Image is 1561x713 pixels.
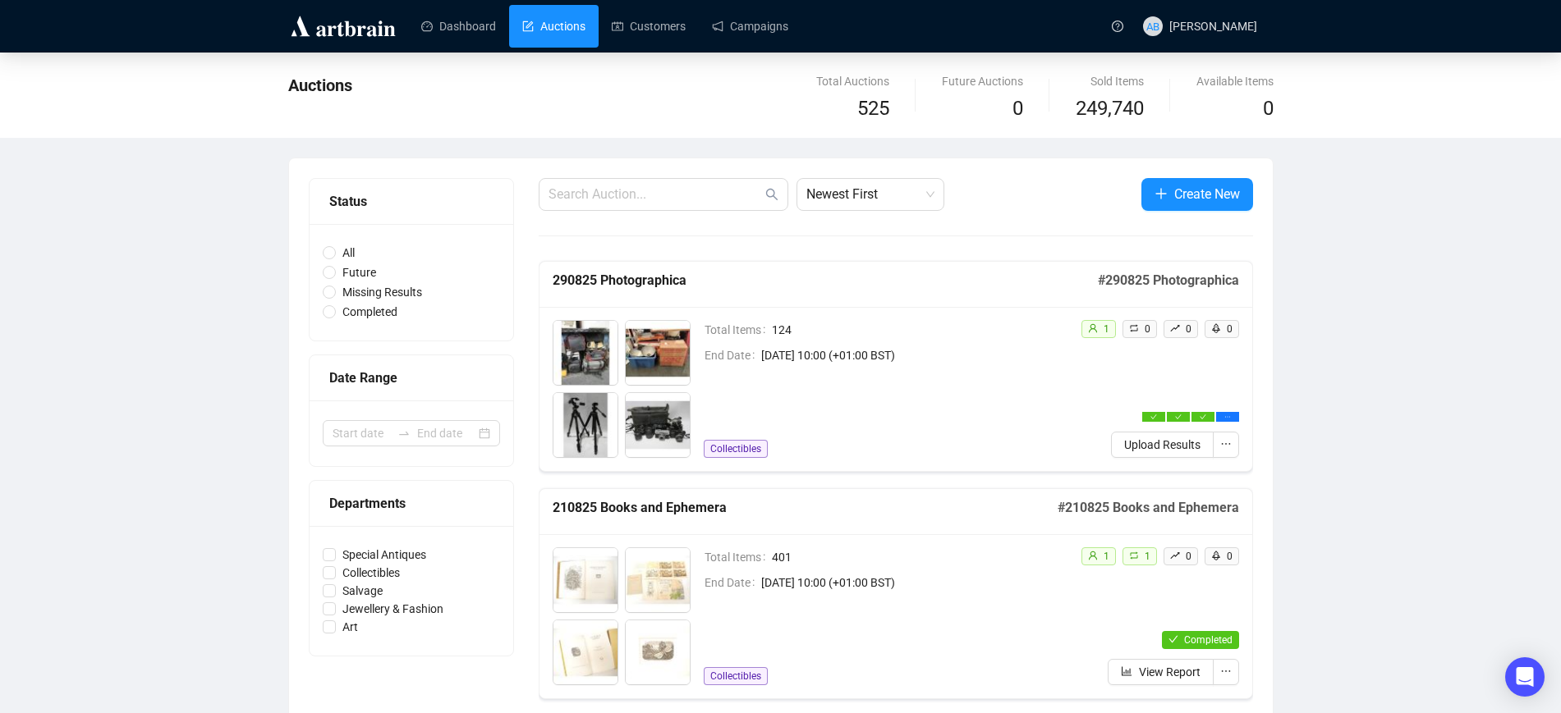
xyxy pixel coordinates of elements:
[553,620,618,684] img: 9003_1.jpg
[336,263,383,281] span: Future
[626,620,690,684] img: 9004_1.jpg
[705,321,772,339] span: Total Items
[1145,323,1150,335] span: 0
[772,548,1067,566] span: 401
[1505,657,1545,697] div: Open Intercom Messenger
[329,368,494,388] div: Date Range
[1186,551,1191,562] span: 0
[765,188,778,201] span: search
[397,427,411,440] span: to
[1076,94,1144,125] span: 249,740
[336,564,406,582] span: Collectibles
[626,321,690,385] img: 5002_1.jpg
[553,498,1058,518] h5: 210825 Books and Ephemera
[626,393,690,457] img: 5004_1.jpg
[1224,414,1231,420] span: ellipsis
[1129,323,1139,333] span: retweet
[329,191,494,212] div: Status
[336,546,433,564] span: Special Antiques
[1263,97,1274,120] span: 0
[421,5,496,48] a: Dashboard
[1227,323,1233,335] span: 0
[1108,659,1214,685] button: View Report
[553,548,618,612] img: 9001_1.jpg
[705,346,761,364] span: End Date
[1155,187,1168,200] span: plus
[1186,323,1191,335] span: 0
[1211,323,1221,333] span: rocket
[336,244,361,262] span: All
[553,393,618,457] img: 5003_1.jpg
[1139,663,1201,681] span: View Report
[1076,72,1144,90] div: Sold Items
[857,97,889,120] span: 525
[1184,634,1233,646] span: Completed
[336,303,404,321] span: Completed
[553,321,618,385] img: 5001_1.jpg
[1098,271,1239,290] h5: # 290825 Photographica
[397,427,411,440] span: swap-right
[1124,436,1201,454] span: Upload Results
[1200,414,1206,420] span: check
[522,5,585,48] a: Auctions
[329,493,494,514] div: Departments
[1150,414,1157,420] span: check
[333,424,391,442] input: Start date
[1227,551,1233,562] span: 0
[539,488,1253,699] a: 210825 Books and Ephemera#210825 Books and EphemeraTotal Items401End Date[DATE] 10:00 (+01:00 BST...
[417,424,475,442] input: End date
[1170,551,1180,560] span: rise
[1169,20,1257,33] span: [PERSON_NAME]
[1129,551,1139,560] span: retweet
[1220,665,1232,677] span: ellipsis
[1111,432,1214,458] button: Upload Results
[761,574,1067,592] span: [DATE] 10:00 (+01:00 BST)
[712,5,788,48] a: Campaigns
[1168,634,1178,644] span: check
[705,574,761,592] span: End Date
[1088,323,1098,333] span: user
[1145,551,1150,562] span: 1
[806,179,934,210] span: Newest First
[336,618,365,636] span: Art
[1104,323,1109,335] span: 1
[761,346,1067,364] span: [DATE] 10:00 (+01:00 BST)
[942,72,1023,90] div: Future Auctions
[1012,97,1023,120] span: 0
[549,185,762,204] input: Search Auction...
[626,548,690,612] img: 9002_1.jpg
[1175,414,1182,420] span: check
[336,283,429,301] span: Missing Results
[1141,178,1253,211] button: Create New
[1220,438,1232,450] span: ellipsis
[1170,323,1180,333] span: rise
[1104,551,1109,562] span: 1
[336,600,450,618] span: Jewellery & Fashion
[553,271,1098,290] h5: 290825 Photographica
[1121,665,1132,677] span: bar-chart
[1088,551,1098,560] span: user
[1211,551,1221,560] span: rocket
[288,75,352,95] span: Auctions
[1112,21,1123,32] span: question-circle
[772,321,1067,339] span: 124
[539,261,1253,472] a: 290825 Photographica#290825 PhotographicaTotal Items124End Date[DATE] 10:00 (+01:00 BST)Collectib...
[1058,498,1239,518] h5: # 210825 Books and Ephemera
[612,5,686,48] a: Customers
[1145,17,1159,34] span: AB
[336,582,389,600] span: Salvage
[704,667,768,685] span: Collectibles
[1196,72,1274,90] div: Available Items
[816,72,889,90] div: Total Auctions
[288,13,398,39] img: logo
[1174,184,1240,204] span: Create New
[704,440,768,458] span: Collectibles
[705,548,772,566] span: Total Items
